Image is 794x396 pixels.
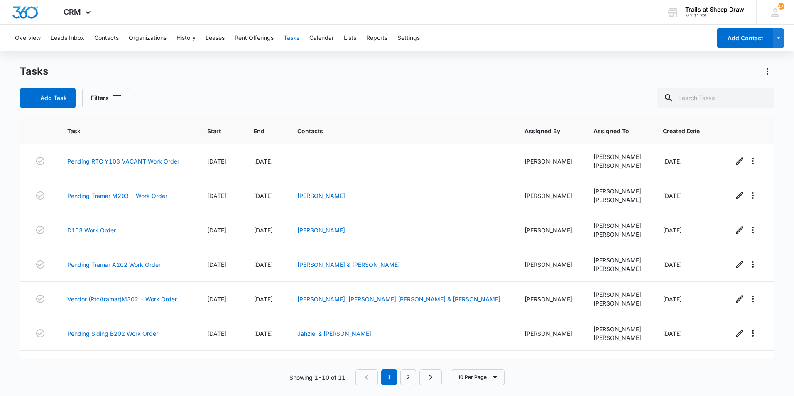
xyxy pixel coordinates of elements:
[524,329,573,338] div: [PERSON_NAME]
[15,25,41,51] button: Overview
[344,25,356,51] button: Lists
[593,230,642,239] div: [PERSON_NAME]
[663,127,701,135] span: Created Date
[355,369,442,385] nav: Pagination
[235,25,274,51] button: Rent Offerings
[207,261,226,268] span: [DATE]
[297,227,345,234] a: [PERSON_NAME]
[207,192,226,199] span: [DATE]
[254,127,265,135] span: End
[717,28,773,48] button: Add Contact
[366,25,387,51] button: Reports
[207,227,226,234] span: [DATE]
[593,196,642,204] div: [PERSON_NAME]
[206,25,225,51] button: Leases
[397,25,420,51] button: Settings
[452,369,505,385] button: 10 Per Page
[289,373,346,382] p: Showing 1-10 of 11
[593,299,642,308] div: [PERSON_NAME]
[761,65,774,78] button: Actions
[67,226,116,235] a: D103 Work Order
[254,330,273,337] span: [DATE]
[207,296,226,303] span: [DATE]
[524,226,573,235] div: [PERSON_NAME]
[685,13,744,19] div: account id
[64,7,81,16] span: CRM
[657,88,774,108] input: Search Tasks
[593,152,642,161] div: [PERSON_NAME]
[254,227,273,234] span: [DATE]
[593,325,642,333] div: [PERSON_NAME]
[663,330,682,337] span: [DATE]
[524,260,573,269] div: [PERSON_NAME]
[297,192,345,199] a: [PERSON_NAME]
[94,25,119,51] button: Contacts
[419,369,442,385] a: Next Page
[129,25,167,51] button: Organizations
[524,191,573,200] div: [PERSON_NAME]
[207,158,226,165] span: [DATE]
[82,88,129,108] button: Filters
[297,261,400,268] a: [PERSON_NAME] & [PERSON_NAME]
[593,221,642,230] div: [PERSON_NAME]
[20,88,76,108] button: Add Task
[309,25,334,51] button: Calendar
[593,290,642,299] div: [PERSON_NAME]
[685,6,744,13] div: account name
[67,157,179,166] a: Pending RTC Y103 VACANT Work Order
[67,191,167,200] a: Pending Tramar M203 - Work Order
[284,25,299,51] button: Tasks
[524,295,573,303] div: [PERSON_NAME]
[67,295,177,303] a: Vendor (Rtc/tramar)M302 - Work Order
[254,158,273,165] span: [DATE]
[20,65,48,78] h1: Tasks
[593,127,630,135] span: Assigned To
[663,158,682,165] span: [DATE]
[593,264,642,273] div: [PERSON_NAME]
[778,3,784,10] span: 172
[593,161,642,170] div: [PERSON_NAME]
[67,127,175,135] span: Task
[207,330,226,337] span: [DATE]
[207,127,222,135] span: Start
[524,127,561,135] span: Assigned By
[67,260,161,269] a: Pending Tramar A202 Work Order
[254,192,273,199] span: [DATE]
[51,25,84,51] button: Leads Inbox
[297,296,500,303] a: [PERSON_NAME], [PERSON_NAME] [PERSON_NAME] & [PERSON_NAME]
[593,256,642,264] div: [PERSON_NAME]
[297,127,493,135] span: Contacts
[663,261,682,268] span: [DATE]
[524,157,573,166] div: [PERSON_NAME]
[593,187,642,196] div: [PERSON_NAME]
[663,227,682,234] span: [DATE]
[67,329,158,338] a: Pending Siding B202 Work Order
[381,369,397,385] em: 1
[593,333,642,342] div: [PERSON_NAME]
[663,192,682,199] span: [DATE]
[176,25,196,51] button: History
[254,296,273,303] span: [DATE]
[297,330,371,337] a: Jahziel & [PERSON_NAME]
[400,369,416,385] a: Page 2
[254,261,273,268] span: [DATE]
[663,296,682,303] span: [DATE]
[778,3,784,10] div: notifications count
